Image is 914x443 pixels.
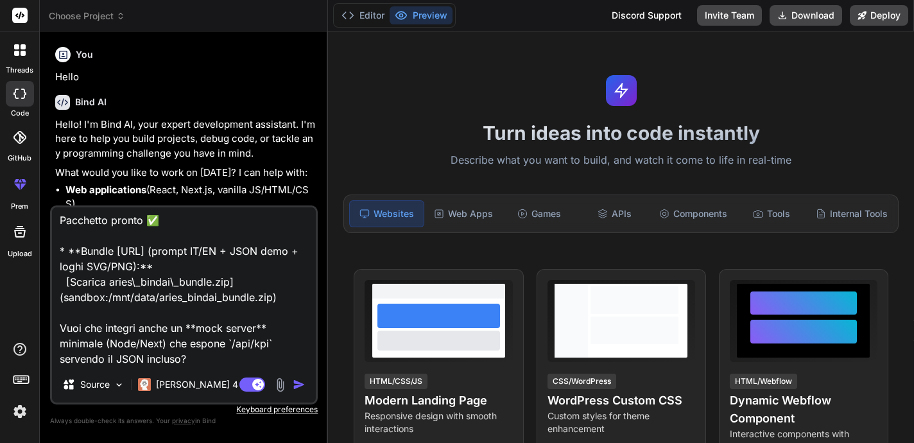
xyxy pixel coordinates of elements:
p: Responsive design with smooth interactions [365,410,512,435]
div: Internal Tools [811,200,893,227]
p: Custom styles for theme enhancement [548,410,695,435]
h4: Modern Landing Page [365,392,512,410]
label: prem [11,201,28,212]
img: settings [9,401,31,422]
button: Download [770,5,842,26]
label: GitHub [8,153,31,164]
button: Preview [390,6,453,24]
p: Source [80,378,110,391]
p: Always double-check its answers. Your in Bind [50,415,318,427]
label: threads [6,65,33,76]
div: HTML/CSS/JS [365,374,427,389]
p: [PERSON_NAME] 4 S.. [156,378,252,391]
h1: Turn ideas into code instantly [336,121,906,144]
button: Deploy [850,5,908,26]
p: Hello! I'm Bind AI, your expert development assistant. I'm here to help you build projects, debug... [55,117,315,161]
h4: WordPress Custom CSS [548,392,695,410]
p: Describe what you want to build, and watch it come to life in real-time [336,152,906,169]
h6: You [76,48,93,61]
button: Invite Team [697,5,762,26]
li: (React, Next.js, vanilla JS/HTML/CSS) [65,183,315,212]
h6: Bind AI [75,96,107,109]
textarea: Pacchetto pronto ✅ * **Bundle [URL] (prompt IT/EN + JSON demo + loghi SVG/PNG):** [Scarica aries\... [52,207,316,367]
img: icon [293,378,306,391]
button: Editor [336,6,390,24]
div: Discord Support [604,5,689,26]
label: code [11,108,29,119]
div: CSS/WordPress [548,374,616,389]
p: Keyboard preferences [50,404,318,415]
img: Pick Models [114,379,125,390]
div: Websites [349,200,424,227]
img: attachment [273,378,288,392]
span: Choose Project [49,10,125,22]
label: Upload [8,248,32,259]
img: Claude 4 Sonnet [138,378,151,391]
div: HTML/Webflow [730,374,797,389]
p: What would you like to work on [DATE]? I can help with: [55,166,315,180]
div: Tools [735,200,808,227]
p: Hello [55,70,315,85]
span: privacy [172,417,195,424]
strong: Web applications [65,184,146,196]
div: Components [654,200,732,227]
div: Web Apps [427,200,500,227]
h4: Dynamic Webflow Component [730,392,877,428]
div: Games [503,200,576,227]
div: APIs [578,200,651,227]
